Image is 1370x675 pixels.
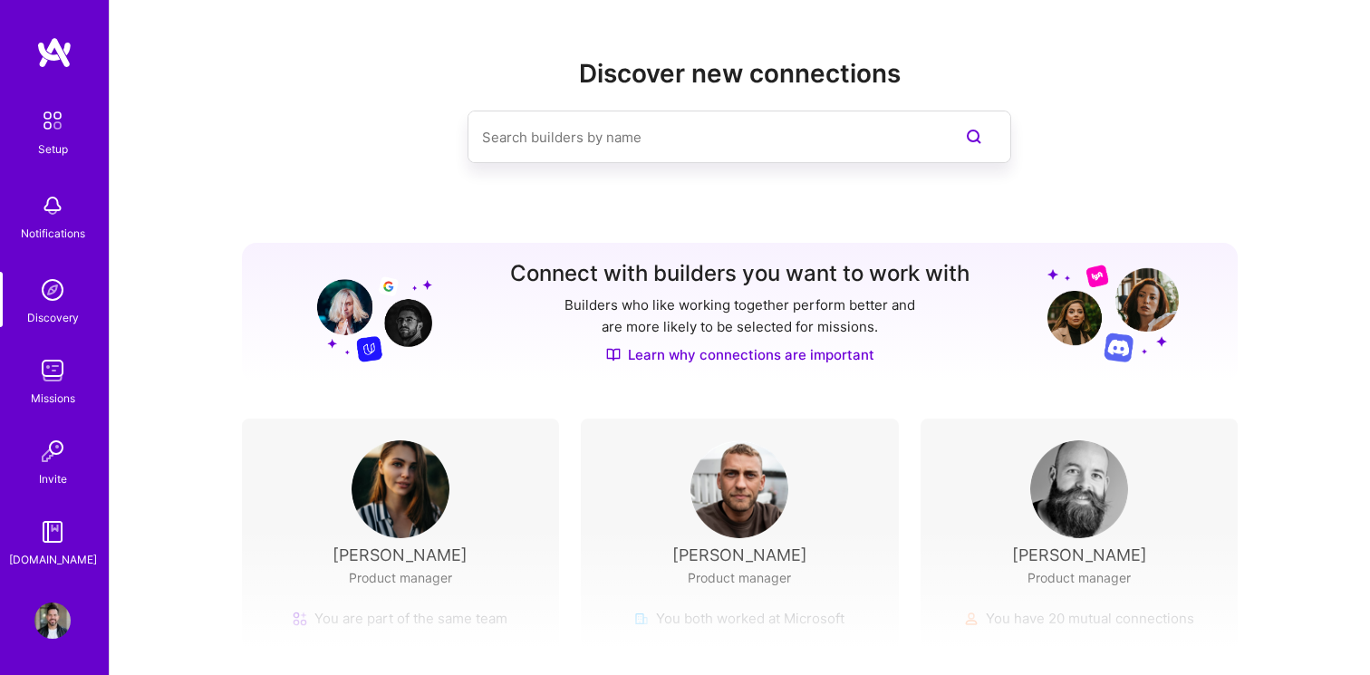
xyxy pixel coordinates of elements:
i: icon SearchPurple [963,126,985,148]
img: User Avatar [1030,440,1128,538]
div: Notifications [21,224,85,243]
img: Invite [34,433,71,469]
h2: Discover new connections [242,59,1239,89]
div: Invite [39,469,67,488]
a: User Avatar [30,603,75,639]
img: logo [36,36,72,69]
img: guide book [34,514,71,550]
p: Builders who like working together perform better and are more likely to be selected for missions. [561,294,919,338]
img: teamwork [34,352,71,389]
div: Discovery [27,308,79,327]
img: User Avatar [690,440,788,538]
a: Learn why connections are important [606,345,874,364]
img: Grow your network [1047,264,1179,362]
div: Missions [31,389,75,408]
img: User Avatar [34,603,71,639]
img: Grow your network [301,263,432,362]
input: Search builders by name [482,114,924,160]
img: User Avatar [352,440,449,538]
img: discovery [34,272,71,308]
img: setup [34,101,72,140]
img: bell [34,188,71,224]
img: Discover [606,347,621,362]
div: Setup [38,140,68,159]
div: [DOMAIN_NAME] [9,550,97,569]
h3: Connect with builders you want to work with [510,261,970,287]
